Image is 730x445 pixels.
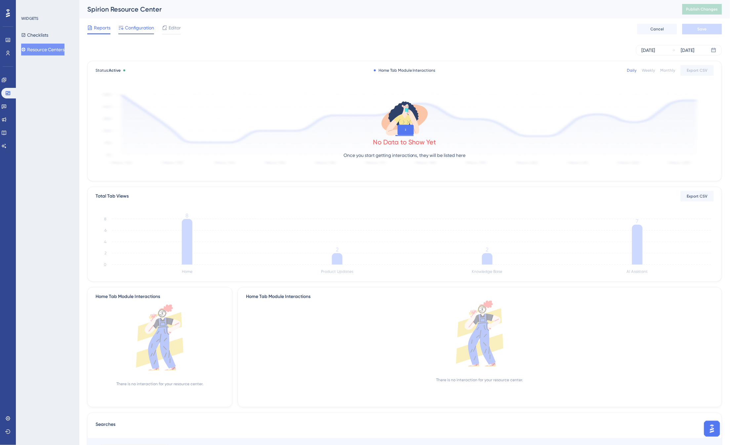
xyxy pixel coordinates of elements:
[104,228,106,233] tspan: 6
[21,29,48,41] button: Checklists
[104,251,106,256] tspan: 2
[627,68,637,73] div: Daily
[687,194,708,199] span: Export CSV
[182,270,192,274] tspan: Home
[651,26,664,32] span: Cancel
[336,247,339,253] tspan: 2
[96,192,129,200] div: Total Tab Views
[698,26,707,32] span: Save
[186,212,189,219] tspan: 8
[374,68,435,73] div: Home Tab Module Interactions
[21,44,64,56] button: Resource Centers
[125,24,154,32] span: Configuration
[104,240,106,244] tspan: 4
[104,262,106,267] tspan: 0
[627,270,648,274] tspan: AI Assistant
[686,7,718,12] span: Publish Changes
[94,24,110,32] span: Reports
[472,270,503,274] tspan: Knowledge Base
[116,381,203,387] div: There is no interaction for your resource center.
[344,151,466,159] p: Once you start getting interactions, they will be listed here
[373,137,436,147] div: No Data to Show Yet
[436,377,523,383] div: There is no interaction for your resource center.
[104,217,106,221] tspan: 8
[637,24,677,34] button: Cancel
[109,68,121,73] span: Active
[702,419,722,439] iframe: UserGuiding AI Assistant Launcher
[661,68,675,73] div: Monthly
[96,421,115,433] span: Searches
[682,24,722,34] button: Save
[96,293,160,301] div: Home Tab Module Interactions
[321,270,353,274] tspan: Product Updates
[681,46,695,54] div: [DATE]
[681,191,714,202] button: Export CSV
[486,247,489,253] tspan: 2
[96,68,121,73] span: Status:
[687,68,708,73] span: Export CSV
[642,68,655,73] div: Weekly
[87,5,666,14] div: Spirion Resource Center
[636,218,639,224] tspan: 7
[642,46,655,54] div: [DATE]
[169,24,181,32] span: Editor
[21,16,38,21] div: WIDGETS
[246,293,714,301] div: Home Tab Module Interactions
[681,65,714,76] button: Export CSV
[682,4,722,15] button: Publish Changes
